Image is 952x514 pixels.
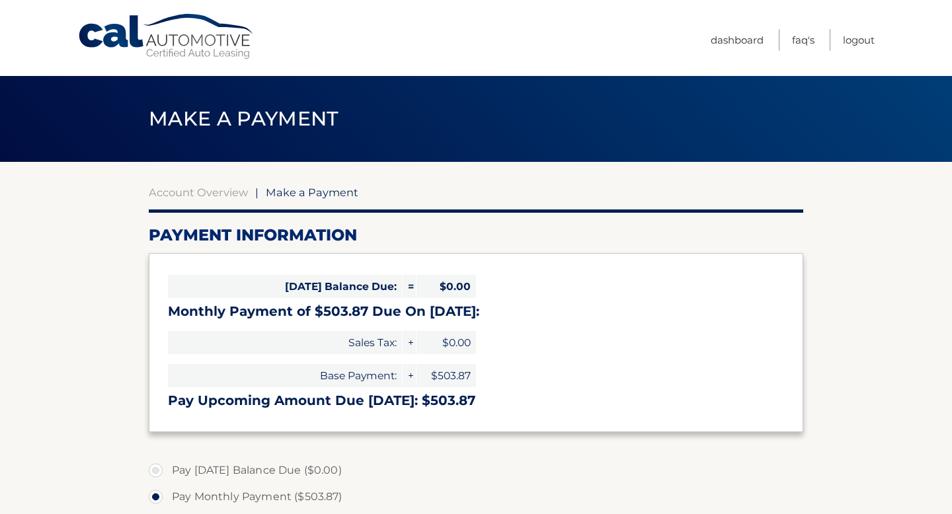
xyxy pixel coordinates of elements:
[77,13,256,60] a: Cal Automotive
[255,186,258,199] span: |
[168,331,402,354] span: Sales Tax:
[168,364,402,387] span: Base Payment:
[168,392,784,409] h3: Pay Upcoming Amount Due [DATE]: $503.87
[149,225,803,245] h2: Payment Information
[711,29,764,51] a: Dashboard
[149,484,803,510] label: Pay Monthly Payment ($503.87)
[792,29,814,51] a: FAQ's
[403,364,416,387] span: +
[843,29,875,51] a: Logout
[149,106,338,131] span: Make a Payment
[416,275,476,298] span: $0.00
[266,186,358,199] span: Make a Payment
[168,303,784,320] h3: Monthly Payment of $503.87 Due On [DATE]:
[168,275,402,298] span: [DATE] Balance Due:
[416,331,476,354] span: $0.00
[403,331,416,354] span: +
[149,186,248,199] a: Account Overview
[403,275,416,298] span: =
[149,457,803,484] label: Pay [DATE] Balance Due ($0.00)
[416,364,476,387] span: $503.87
